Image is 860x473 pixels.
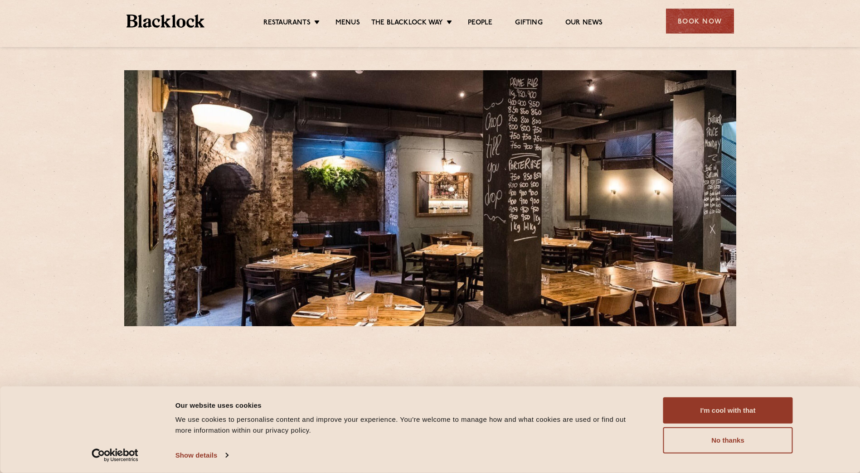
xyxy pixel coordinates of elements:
[663,397,793,424] button: I'm cool with that
[126,14,205,28] img: BL_Textured_Logo-footer-cropped.svg
[175,449,228,462] a: Show details
[565,19,603,29] a: Our News
[515,19,542,29] a: Gifting
[75,449,155,462] a: Usercentrics Cookiebot - opens in a new window
[175,400,643,410] div: Our website uses cookies
[175,414,643,436] div: We use cookies to personalise content and improve your experience. You're welcome to manage how a...
[663,427,793,454] button: No thanks
[666,9,734,34] div: Book Now
[335,19,360,29] a: Menus
[371,19,443,29] a: The Blacklock Way
[468,19,492,29] a: People
[263,19,311,29] a: Restaurants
